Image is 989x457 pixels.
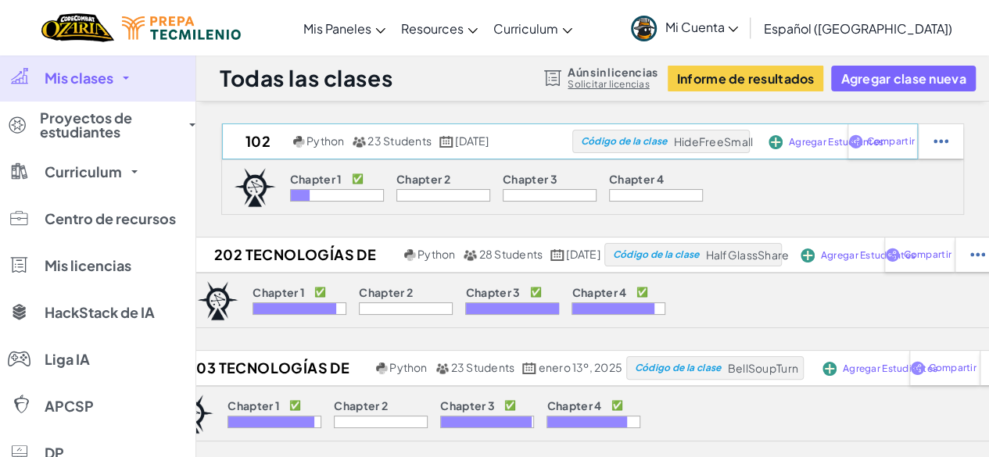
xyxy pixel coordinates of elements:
span: Código de la clase [612,250,699,259]
span: HalfGlassShare [705,248,789,262]
img: IconStudentEllipsis.svg [933,134,948,148]
span: Español ([GEOGRAPHIC_DATA]) [763,20,951,37]
p: ✅ [314,286,326,298]
h2: 202 tecnologías de la información II [185,243,401,266]
span: Centro de recursos [45,212,176,226]
span: Agregar Estudiantes [821,251,916,260]
span: Python [417,247,455,261]
span: 23 Students [451,360,515,374]
span: Mis licencias [45,259,131,273]
span: Mi Cuenta [665,19,738,35]
span: Liga IA [45,352,90,366]
img: MultipleUsers.png [463,249,477,261]
p: Chapter 4 [572,286,626,298]
a: Mis Paneles [296,7,393,49]
span: Código de la clase [580,137,667,146]
a: Ozaria by CodeCombat logo [41,12,114,44]
span: Mis Paneles [303,20,371,37]
span: Proyectos de estudiantes [40,111,180,139]
img: logo [234,168,276,207]
p: ✅ [636,286,647,298]
img: IconAddStudents.svg [769,135,783,149]
img: MultipleUsers.png [435,362,450,374]
p: Chapter 4 [609,173,664,185]
p: Chapter 1 [290,173,342,185]
img: MultipleUsers.png [352,136,366,148]
p: Chapter 3 [503,173,557,185]
img: python.png [404,249,416,261]
img: python.png [293,136,305,148]
span: HideFreeSmall [674,134,753,148]
p: Chapter 2 [396,173,450,185]
span: Compartir [866,137,914,146]
span: Python [389,360,427,374]
img: IconShare_Purple.svg [885,248,900,262]
img: calendar.svg [439,136,453,148]
a: Resources [393,7,486,49]
p: ✅ [504,399,516,412]
a: 202 tecnologías de la información II Python 28 Students [DATE] [185,243,604,266]
a: 203 tecnologías de la información II Python 23 Students enero 13º, 2025 [160,356,626,380]
p: ✅ [611,399,622,412]
p: Chapter 3 [440,399,495,412]
a: 102 Python 23 Students [DATE] [222,130,572,153]
a: Curriculum [486,7,580,49]
span: Python [306,134,344,148]
button: Agregar clase nueva [831,66,975,91]
a: Español ([GEOGRAPHIC_DATA]) [755,7,959,49]
span: 28 Students [478,247,543,261]
img: avatar [631,16,657,41]
p: Chapter 1 [253,286,305,298]
span: HackStack de IA [45,305,155,320]
a: Mi Cuenta [623,3,746,52]
img: IconStudentEllipsis.svg [970,248,985,262]
span: 23 Students [367,134,432,148]
img: calendar.svg [522,362,536,374]
img: IconAddStudents.svg [822,362,837,376]
span: Compartir [903,250,951,259]
h1: Todas las clases [220,63,392,93]
span: enero 13º, 2025 [538,360,622,374]
span: Aún sin licencias [568,66,658,78]
span: [DATE] [566,247,600,261]
button: Informe de resultados [668,66,824,91]
p: Chapter 4 [546,399,601,412]
img: python.png [376,362,388,374]
h2: 203 tecnologías de la información II [160,356,373,380]
img: IconShare_Purple.svg [910,361,925,375]
p: ✅ [289,399,301,412]
span: Agregar Estudiantes [843,364,937,373]
span: Agregar Estudiantes [789,137,883,147]
span: Resources [401,20,464,37]
a: Solicitar licencias [568,78,658,91]
img: logo [197,281,239,320]
img: Tecmilenio logo [122,16,241,40]
span: Compartir [928,363,976,373]
p: Chapter 2 [359,286,413,298]
p: ✅ [529,286,541,298]
span: Mis clases [45,71,113,85]
p: Chapter 2 [334,399,388,412]
span: Curriculum [45,165,122,179]
span: Código de la clase [635,363,722,373]
span: BellSoupTurn [728,361,798,375]
p: ✅ [352,173,364,185]
img: Home [41,12,114,44]
img: IconShare_Purple.svg [848,134,863,148]
p: Chapter 1 [228,399,280,412]
span: [DATE] [455,134,489,148]
img: IconAddStudents.svg [801,248,815,262]
p: Chapter 3 [465,286,520,298]
img: calendar.svg [550,249,564,261]
span: Curriculum [493,20,558,37]
h2: 102 [222,130,289,153]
